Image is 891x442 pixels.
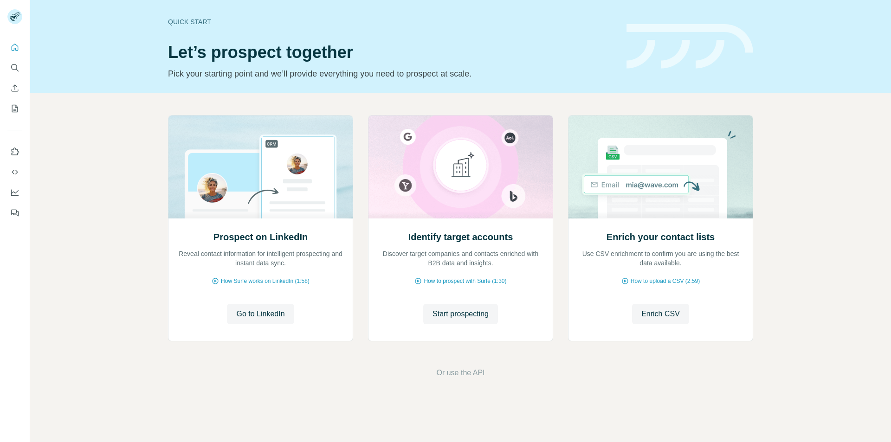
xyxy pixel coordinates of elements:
button: Go to LinkedIn [227,304,294,324]
p: Use CSV enrichment to confirm you are using the best data available. [578,249,743,268]
button: Quick start [7,39,22,56]
img: banner [626,24,753,69]
button: Search [7,59,22,76]
p: Pick your starting point and we’ll provide everything you need to prospect at scale. [168,67,615,80]
img: Enrich your contact lists [568,115,753,218]
button: Dashboard [7,184,22,201]
button: Use Surfe on LinkedIn [7,143,22,160]
h1: Let’s prospect together [168,43,615,62]
span: How to prospect with Surfe (1:30) [424,277,506,285]
span: How Surfe works on LinkedIn (1:58) [221,277,310,285]
button: Or use the API [436,367,484,378]
button: My lists [7,100,22,117]
span: Go to LinkedIn [236,308,284,320]
div: Quick start [168,17,615,26]
p: Reveal contact information for intelligent prospecting and instant data sync. [178,249,343,268]
h2: Identify target accounts [408,231,513,243]
img: Prospect on LinkedIn [168,115,353,218]
button: Enrich CSV [632,304,689,324]
img: Identify target accounts [368,115,553,218]
button: Start prospecting [423,304,498,324]
span: How to upload a CSV (2:59) [631,277,700,285]
button: Use Surfe API [7,164,22,180]
span: Start prospecting [433,308,489,320]
p: Discover target companies and contacts enriched with B2B data and insights. [378,249,543,268]
span: Enrich CSV [641,308,680,320]
button: Feedback [7,205,22,221]
button: Enrich CSV [7,80,22,96]
h2: Prospect on LinkedIn [213,231,308,243]
h2: Enrich your contact lists [607,231,715,243]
